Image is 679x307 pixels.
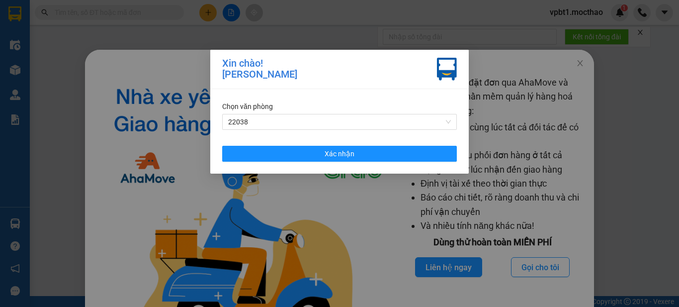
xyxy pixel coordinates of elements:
div: Xin chào! [PERSON_NAME] [222,58,297,81]
span: 22038 [228,114,451,129]
img: vxr-icon [437,58,457,81]
span: Xác nhận [325,148,354,159]
div: Chọn văn phòng [222,101,457,112]
button: Xác nhận [222,146,457,162]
